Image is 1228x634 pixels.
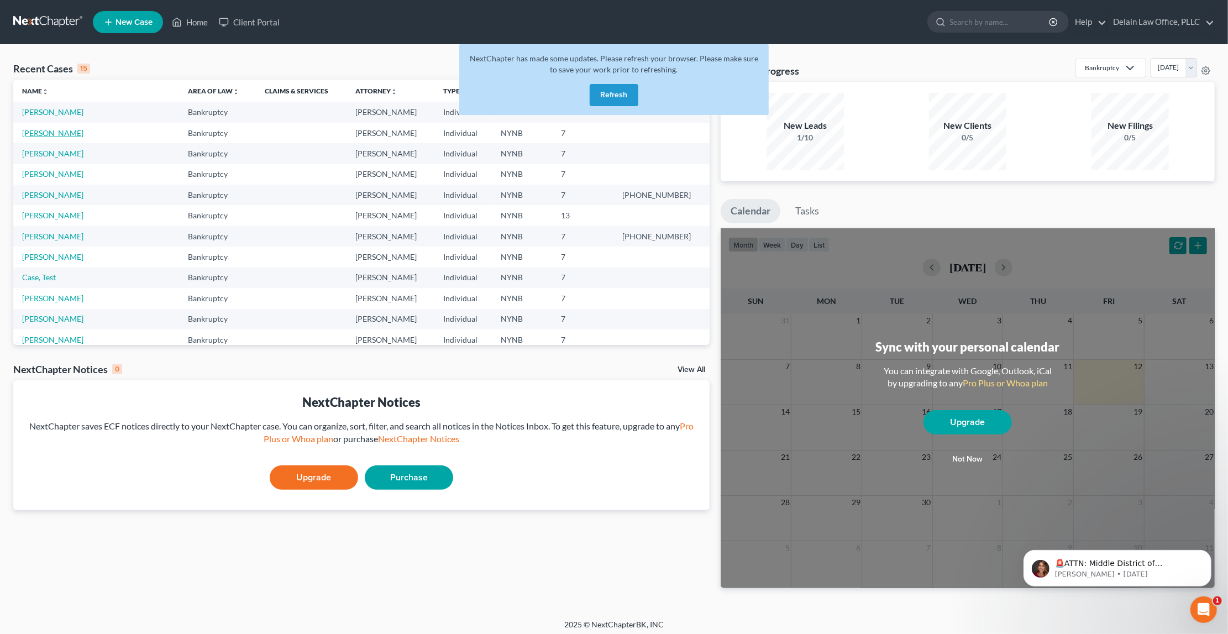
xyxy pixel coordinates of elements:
a: Typeunfold_more [443,87,466,95]
a: Pro Plus or Whoa plan [963,378,1048,388]
td: 7 [552,309,613,329]
div: New Filings [1091,119,1169,132]
td: [PERSON_NAME] [347,102,434,122]
a: Purchase [365,465,453,490]
div: NextChapter Notices [22,394,701,411]
td: Bankruptcy [179,288,256,308]
td: Bankruptcy [179,123,256,143]
td: [PERSON_NAME] [347,288,434,308]
a: [PERSON_NAME] [22,232,83,241]
div: New Clients [929,119,1006,132]
a: Client Portal [213,12,285,32]
a: [PERSON_NAME] [22,128,83,138]
div: New Leads [767,119,844,132]
td: [PERSON_NAME] [347,143,434,164]
td: Individual [434,185,492,205]
td: Individual [434,205,492,226]
td: 7 [552,268,613,288]
td: Bankruptcy [179,185,256,205]
div: 0/5 [1091,132,1169,143]
td: NYNB [492,205,552,226]
td: 7 [552,185,613,205]
td: NYNB [492,329,552,350]
div: 0/5 [929,132,1006,143]
td: Individual [434,123,492,143]
div: 1/10 [767,132,844,143]
td: 7 [552,329,613,350]
i: unfold_more [42,88,49,95]
td: Individual [434,226,492,247]
td: Individual [434,288,492,308]
td: [PERSON_NAME] [347,185,434,205]
a: Calendar [721,199,780,223]
a: [PERSON_NAME] [22,149,83,158]
td: 7 [552,247,613,267]
td: [PERSON_NAME] [347,247,434,267]
td: 13 [552,205,613,226]
td: NYNB [492,226,552,247]
td: Individual [434,247,492,267]
div: Recent Cases [13,62,90,75]
td: [PERSON_NAME] [347,329,434,350]
a: [PERSON_NAME] [22,252,83,261]
a: [PERSON_NAME] [22,107,83,117]
div: 15 [77,64,90,74]
td: Bankruptcy [179,268,256,288]
a: Home [166,12,213,32]
td: 7 [552,123,613,143]
a: Case, Test [22,273,56,282]
td: Individual [434,102,492,122]
td: Individual [434,143,492,164]
iframe: Intercom live chat [1190,596,1217,623]
a: [PERSON_NAME] [22,211,83,220]
th: Claims & Services [256,80,346,102]
td: NYNB [492,247,552,267]
a: [PERSON_NAME] [22,335,83,344]
td: [PERSON_NAME] [347,205,434,226]
div: NextChapter Notices [13,363,122,376]
td: Individual [434,329,492,350]
button: Refresh [590,84,638,106]
a: Attorneyunfold_more [355,87,397,95]
a: [PERSON_NAME] [22,314,83,323]
a: Help [1069,12,1106,32]
button: Not now [923,449,1012,471]
td: Bankruptcy [179,329,256,350]
td: [PERSON_NAME] [347,123,434,143]
iframe: Intercom notifications message [1007,527,1228,604]
td: NYNB [492,309,552,329]
td: 7 [552,226,613,247]
td: Bankruptcy [179,247,256,267]
a: Area of Lawunfold_more [188,87,239,95]
td: [PHONE_NUMBER] [613,226,710,247]
td: Bankruptcy [179,164,256,185]
a: [PERSON_NAME] [22,169,83,179]
a: Upgrade [270,465,358,490]
td: Bankruptcy [179,205,256,226]
td: Individual [434,268,492,288]
div: 0 [112,364,122,374]
a: Pro Plus or Whoa plan [264,421,694,444]
td: [PERSON_NAME] [347,226,434,247]
a: Nameunfold_more [22,87,49,95]
td: 7 [552,288,613,308]
td: NYNB [492,288,552,308]
td: Individual [434,309,492,329]
td: [PERSON_NAME] [347,268,434,288]
i: unfold_more [391,88,397,95]
a: Upgrade [923,410,1012,434]
td: Bankruptcy [179,143,256,164]
td: Bankruptcy [179,309,256,329]
td: NYNB [492,164,552,185]
td: [PERSON_NAME] [347,164,434,185]
td: [PHONE_NUMBER] [613,185,710,205]
a: NextChapter Notices [378,433,459,444]
span: 1 [1213,596,1222,605]
a: Delain Law Office, PLLC [1108,12,1214,32]
td: 7 [552,164,613,185]
span: New Case [116,18,153,27]
div: You can integrate with Google, Outlook, iCal by upgrading to any [879,365,1056,390]
div: Sync with your personal calendar [875,338,1059,355]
